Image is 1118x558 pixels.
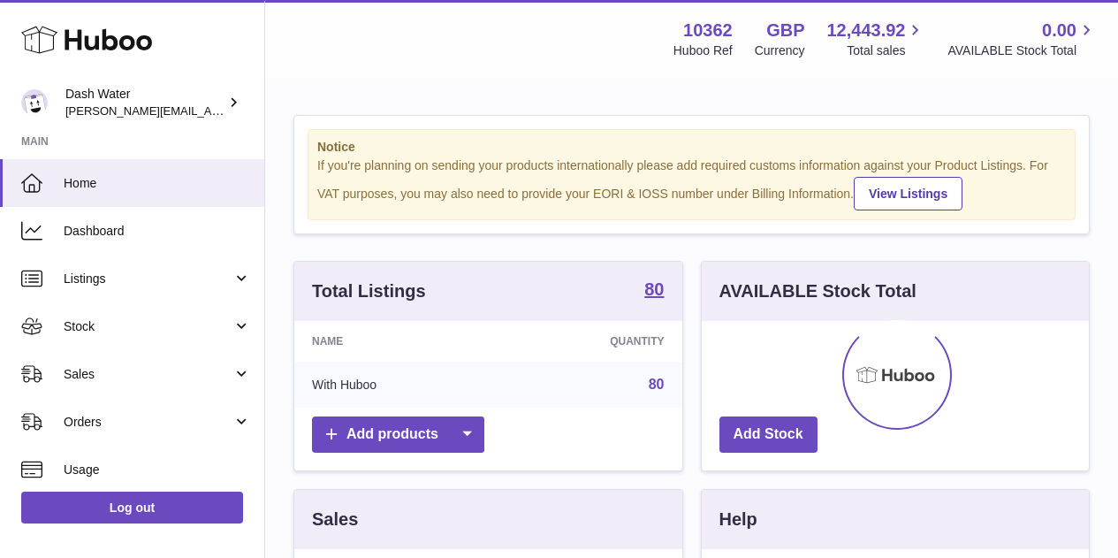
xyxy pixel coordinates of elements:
span: Dashboard [64,223,251,240]
h3: Sales [312,508,358,531]
strong: 10362 [683,19,733,42]
a: Add products [312,417,484,453]
a: 0.00 AVAILABLE Stock Total [947,19,1097,59]
span: [PERSON_NAME][EMAIL_ADDRESS][DOMAIN_NAME] [65,103,354,118]
div: Currency [755,42,805,59]
a: Add Stock [719,417,818,453]
a: View Listings [854,177,962,210]
img: james@dash-water.com [21,89,48,116]
h3: Help [719,508,757,531]
strong: Notice [317,139,1066,156]
div: Huboo Ref [673,42,733,59]
span: Home [64,175,251,192]
h3: AVAILABLE Stock Total [719,279,916,303]
h3: Total Listings [312,279,426,303]
span: 0.00 [1042,19,1076,42]
a: 80 [644,280,664,302]
strong: GBP [766,19,804,42]
span: 12,443.92 [826,19,905,42]
span: Listings [64,271,232,287]
a: 12,443.92 Total sales [826,19,925,59]
span: AVAILABLE Stock Total [947,42,1097,59]
span: Sales [64,366,232,383]
a: 80 [649,377,665,392]
span: Orders [64,414,232,431]
span: Stock [64,318,232,335]
td: With Huboo [294,362,498,408]
div: Dash Water [65,86,224,119]
div: If you're planning on sending your products internationally please add required customs informati... [317,157,1066,210]
a: Log out [21,492,243,524]
th: Name [294,321,498,362]
span: Usage [64,462,251,478]
th: Quantity [498,321,681,362]
strong: 80 [644,280,664,298]
span: Total sales [847,42,925,59]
